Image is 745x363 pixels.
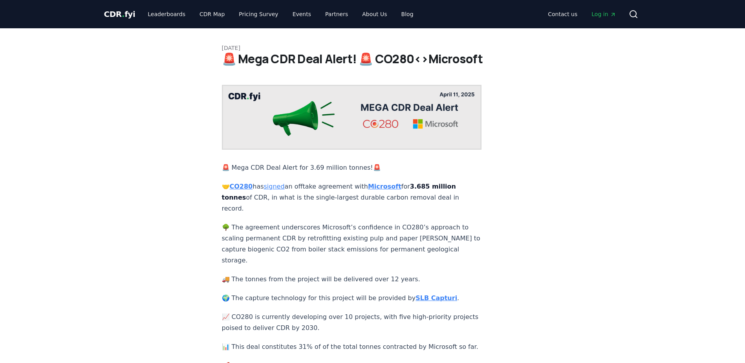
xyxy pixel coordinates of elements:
p: 🌳 The agreement underscores Microsoft’s confidence in CO280’s approach to scaling permanent CDR b... [222,222,482,266]
a: About Us [356,7,393,21]
a: signed [264,183,285,190]
a: Pricing Survey [232,7,284,21]
a: Log in [585,7,622,21]
a: Blog [395,7,420,21]
a: Microsoft [368,183,401,190]
p: 🚨 Mega CDR Deal Alert for 3.69 million tonnes!🚨 [222,162,482,173]
p: 🚚 The tonnes from the project will be delivered over 12 years. [222,274,482,285]
a: CDR.fyi [104,9,135,20]
p: 🌍 The capture technology for this project will be provided by . [222,293,482,304]
a: Contact us [542,7,584,21]
a: Events [286,7,317,21]
img: blog post image [222,85,482,150]
span: Log in [591,10,616,18]
nav: Main [141,7,419,21]
span: . [122,9,124,19]
a: Partners [319,7,354,21]
h1: 🚨 Mega CDR Deal Alert! 🚨 CO280<>Microsoft [222,52,524,66]
a: Leaderboards [141,7,192,21]
p: 📈 CO280 is currently developing over 10 projects, with five high-priority projects poised to deli... [222,312,482,334]
a: CDR Map [193,7,231,21]
nav: Main [542,7,622,21]
a: SLB Capturi [416,294,457,302]
p: 📊 This deal constitutes 31% of of the total tonnes contracted by Microsoft so far. [222,341,482,352]
span: CDR fyi [104,9,135,19]
p: [DATE] [222,44,524,52]
a: CO280 [230,183,253,190]
p: 🤝 has an offtake agreement with for of CDR, in what is the single-largest durable carbon removal ... [222,181,482,214]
